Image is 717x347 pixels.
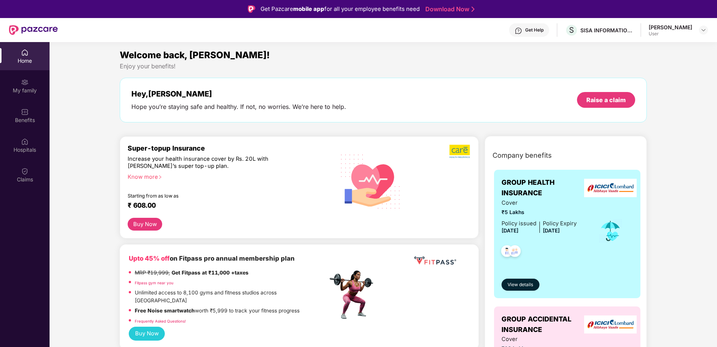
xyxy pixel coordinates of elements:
[128,144,328,152] div: Super-topup Insurance
[543,219,577,228] div: Policy Expiry
[9,25,58,35] img: New Pazcare Logo
[21,49,29,56] img: svg+xml;base64,PHN2ZyBpZD0iSG9tZSIgeG1sbnM9Imh0dHA6Ly93d3cudzMub3JnLzIwMDAvc3ZnIiB3aWR0aD0iMjAiIG...
[129,255,295,262] b: on Fitpass pro annual membership plan
[449,144,471,158] img: b5dec4f62d2307b9de63beb79f102df3.png
[584,315,637,334] img: insurerLogo
[502,314,588,335] span: GROUP ACCIDENTAL INSURANCE
[584,179,637,197] img: insurerLogo
[158,175,162,179] span: right
[131,103,346,111] div: Hope you’re staying safe and healthy. If not, no worries. We’re here to help.
[502,208,577,217] span: ₹5 Lakhs
[135,307,300,315] p: worth ₹5,999 to track your fitness progress
[493,150,552,161] span: Company benefits
[502,177,588,199] span: GROUP HEALTH INSURANCE
[21,78,29,86] img: svg+xml;base64,PHN2ZyB3aWR0aD0iMjAiIGhlaWdodD0iMjAiIHZpZXdCb3g9IjAgMCAyMCAyMCIgZmlsbD0ibm9uZSIgeG...
[261,5,420,14] div: Get Pazcare for all your employee benefits need
[543,228,560,234] span: [DATE]
[586,96,626,104] div: Raise a claim
[502,335,577,344] span: Cover
[129,255,170,262] b: Upto 45% off
[502,279,539,291] button: View details
[128,173,323,179] div: Know more
[569,26,574,35] span: S
[515,27,522,35] img: svg+xml;base64,PHN2ZyBpZD0iSGVscC0zMngzMiIgeG1sbnM9Imh0dHA6Ly93d3cudzMub3JnLzIwMDAvc3ZnIiB3aWR0aD...
[598,219,623,243] img: icon
[120,62,647,70] div: Enjoy your benefits!
[525,27,544,33] div: Get Help
[128,155,295,170] div: Increase your health insurance cover by Rs. 20L with [PERSON_NAME]’s super top-up plan.
[135,308,195,314] strong: Free Noise smartwatch
[335,145,407,217] img: svg+xml;base64,PHN2ZyB4bWxucz0iaHR0cDovL3d3dy53My5vcmcvMjAwMC9zdmciIHhtbG5zOnhsaW5rPSJodHRwOi8vd3...
[135,289,328,305] p: Unlimited access to 8,100 gyms and fitness studios across [GEOGRAPHIC_DATA]
[21,108,29,116] img: svg+xml;base64,PHN2ZyBpZD0iQmVuZWZpdHMiIHhtbG5zPSJodHRwOi8vd3d3LnczLm9yZy8yMDAwL3N2ZyIgd2lkdGg9Ij...
[21,167,29,175] img: svg+xml;base64,PHN2ZyBpZD0iQ2xhaW0iIHhtbG5zPSJodHRwOi8vd3d3LnczLm9yZy8yMDAwL3N2ZyIgd2lkdGg9IjIwIi...
[502,199,577,207] span: Cover
[506,243,524,261] img: svg+xml;base64,PHN2ZyB4bWxucz0iaHR0cDovL3d3dy53My5vcmcvMjAwMC9zdmciIHdpZHRoPSI0OC45NDMiIGhlaWdodD...
[248,5,255,13] img: Logo
[128,193,296,198] div: Starting from as low as
[700,27,706,33] img: svg+xml;base64,PHN2ZyBpZD0iRHJvcGRvd24tMzJ4MzIiIHhtbG5zPSJodHRwOi8vd3d3LnczLm9yZy8yMDAwL3N2ZyIgd2...
[135,319,186,323] a: Frequently Asked Questions!
[649,24,692,31] div: [PERSON_NAME]
[508,281,533,288] span: View details
[128,201,320,210] div: ₹ 608.00
[293,5,324,12] strong: mobile app
[425,5,472,13] a: Download Now
[131,89,346,98] div: Hey, [PERSON_NAME]
[120,50,270,60] span: Welcome back, [PERSON_NAME]!
[498,243,516,261] img: svg+xml;base64,PHN2ZyB4bWxucz0iaHR0cDovL3d3dy53My5vcmcvMjAwMC9zdmciIHdpZHRoPSI0OC45NDMiIGhlaWdodD...
[649,31,692,37] div: User
[135,281,173,285] a: Fitpass gym near you
[502,228,518,234] span: [DATE]
[471,5,474,13] img: Stroke
[129,327,165,341] button: Buy Now
[327,269,380,321] img: fpp.png
[21,138,29,145] img: svg+xml;base64,PHN2ZyBpZD0iSG9zcGl0YWxzIiB4bWxucz0iaHR0cDovL3d3dy53My5vcmcvMjAwMC9zdmciIHdpZHRoPS...
[580,27,633,34] div: SISA INFORMATION SECURITY PVT LTD
[135,270,170,276] del: MRP ₹19,999,
[502,219,536,228] div: Policy issued
[413,253,458,267] img: fppp.png
[172,270,249,276] strong: Get Fitpass at ₹11,000 +taxes
[128,218,162,231] button: Buy Now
